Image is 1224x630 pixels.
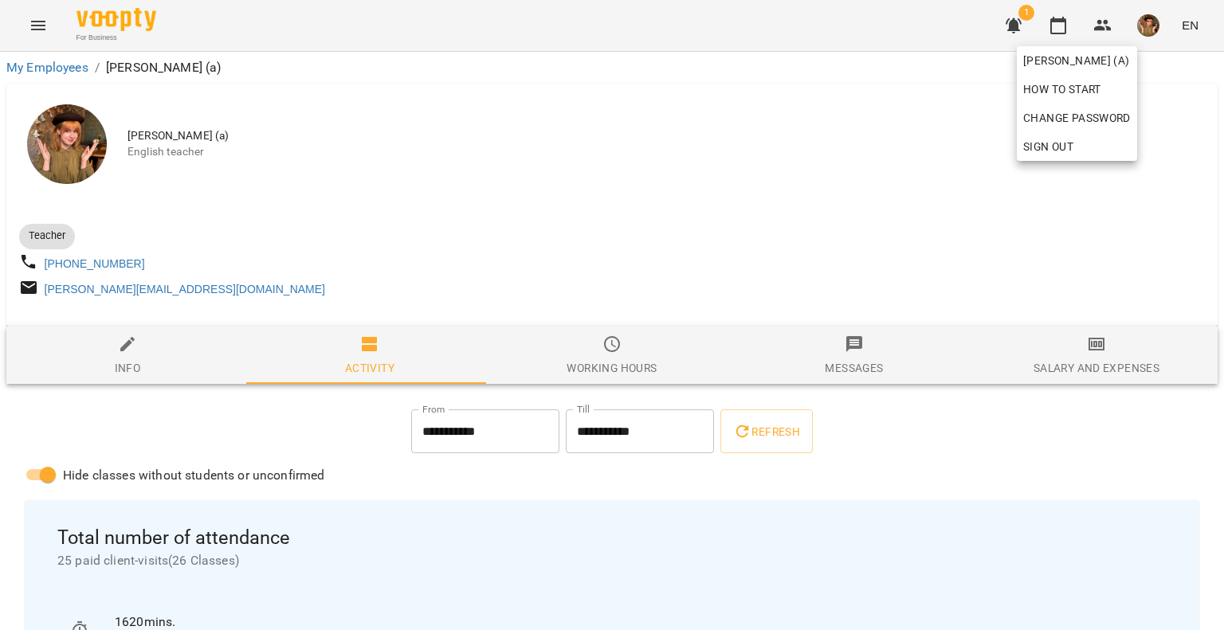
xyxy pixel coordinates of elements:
[1017,132,1137,161] button: Sign Out
[1017,46,1137,75] a: [PERSON_NAME] (а)
[1017,104,1137,132] a: Change Password
[1023,137,1073,156] span: Sign Out
[1023,108,1131,127] span: Change Password
[1023,80,1101,99] span: How to start
[1023,51,1131,70] span: [PERSON_NAME] (а)
[1017,75,1108,104] a: How to start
